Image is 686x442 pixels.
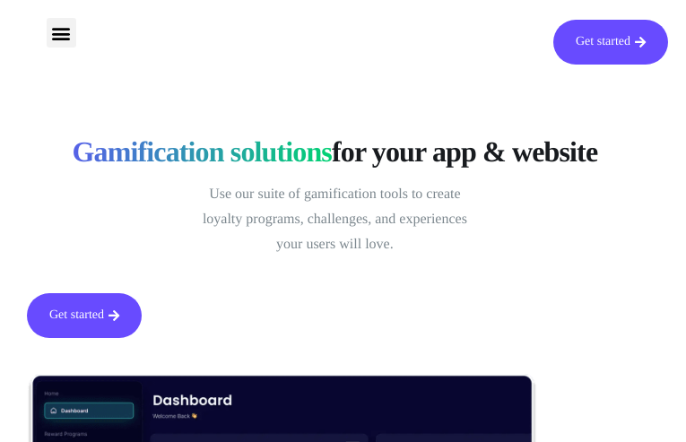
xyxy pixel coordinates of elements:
[191,182,478,257] p: Use our suite of gamification tools to create loyalty programs, challenges, and experiences your ...
[553,20,668,65] a: Get started
[49,309,104,322] span: Get started
[47,18,76,48] div: Menu Toggle
[73,134,332,169] span: Gamification solutions
[27,293,142,338] a: Get started
[576,36,630,48] span: Get started
[27,134,643,169] h1: for your app & website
